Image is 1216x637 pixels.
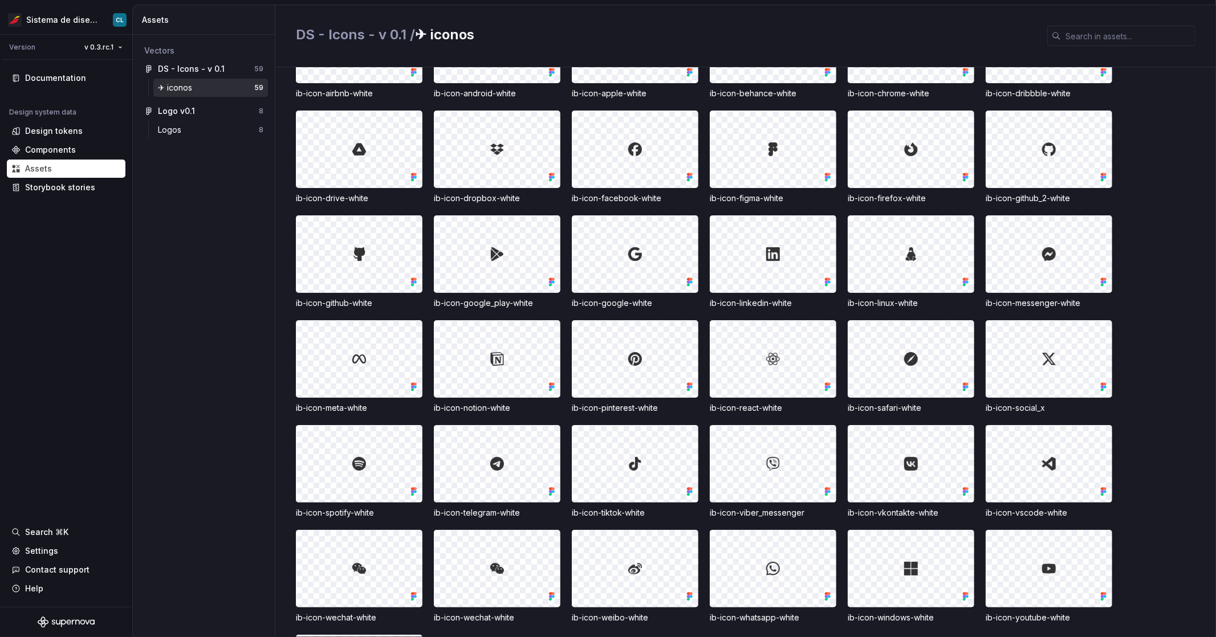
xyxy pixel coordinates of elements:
[26,14,99,26] div: Sistema de diseño Iberia
[254,64,263,73] div: 59
[158,82,197,93] div: ✈︎ iconos
[296,26,1034,44] h2: ✈︎ iconos
[710,88,836,99] div: ib-icon-behance-white
[7,69,125,87] a: Documentation
[7,178,125,197] a: Storybook stories
[158,124,186,136] div: Logos
[296,88,422,99] div: ib-icon-airbnb-white
[25,144,76,156] div: Components
[158,63,225,75] div: DS - Icons - v 0.1
[848,297,974,309] div: ib-icon-linux-white
[259,107,263,116] div: 8
[434,612,560,623] div: ib-icon-wechat-white
[710,402,836,414] div: ib-icon-react-white
[986,612,1112,623] div: ib-icon-youtube-white
[7,523,125,541] button: Search ⌘K
[116,15,124,24] div: CL
[986,88,1112,99] div: ib-icon-dribbble-white
[986,507,1112,518] div: ib-icon-vscode-white
[572,88,698,99] div: ib-icon-apple-white
[986,402,1112,414] div: ib-icon-social_x
[7,122,125,140] a: Design tokens
[25,545,58,557] div: Settings
[38,616,95,628] svg: Supernova Logo
[986,297,1112,309] div: ib-icon-messenger-white
[2,7,130,32] button: Sistema de diseño IberiaCL
[296,193,422,204] div: ib-icon-drive-white
[710,297,836,309] div: ib-icon-linkedin-white
[848,507,974,518] div: ib-icon-vkontakte-white
[434,88,560,99] div: ib-icon-android-white
[144,45,263,56] div: Vectors
[296,26,415,43] span: DS - Icons - v 0.1 /
[9,43,35,52] div: Version
[142,14,270,26] div: Assets
[25,72,86,84] div: Documentation
[434,507,560,518] div: ib-icon-telegram-white
[25,583,43,594] div: Help
[572,507,698,518] div: ib-icon-tiktok-white
[25,526,68,538] div: Search ⌘K
[25,125,83,137] div: Design tokens
[710,612,836,623] div: ib-icon-whatsapp-white
[986,193,1112,204] div: ib-icon-github_2-white
[296,402,422,414] div: ib-icon-meta-white
[140,60,268,78] a: DS - Icons - v 0.159
[572,193,698,204] div: ib-icon-facebook-white
[9,108,76,117] div: Design system data
[158,105,195,117] div: Logo v0.1
[25,564,90,575] div: Contact support
[848,402,974,414] div: ib-icon-safari-white
[710,507,836,518] div: ib-icon-viber_messenger
[25,163,52,174] div: Assets
[7,542,125,560] a: Settings
[140,102,268,120] a: Logo v0.18
[1061,26,1195,46] input: Search in assets...
[434,193,560,204] div: ib-icon-dropbox-white
[572,297,698,309] div: ib-icon-google-white
[153,121,268,139] a: Logos8
[7,141,125,159] a: Components
[7,561,125,579] button: Contact support
[153,79,268,97] a: ✈︎ iconos59
[7,160,125,178] a: Assets
[434,402,560,414] div: ib-icon-notion-white
[710,193,836,204] div: ib-icon-figma-white
[84,43,113,52] span: v 0.3.rc.1
[296,612,422,623] div: ib-icon-wechat-white
[296,297,422,309] div: ib-icon-github-white
[434,297,560,309] div: ib-icon-google_play-white
[848,88,974,99] div: ib-icon-chrome-white
[572,612,698,623] div: ib-icon-weibo-white
[25,182,95,193] div: Storybook stories
[259,125,263,134] div: 8
[8,13,22,27] img: 55604660-494d-44a9-beb2-692398e9940a.png
[296,507,422,518] div: ib-icon-spotify-white
[848,612,974,623] div: ib-icon-windows-white
[79,39,128,55] button: v 0.3.rc.1
[7,579,125,598] button: Help
[848,193,974,204] div: ib-icon-firefox-white
[254,83,263,92] div: 59
[572,402,698,414] div: ib-icon-pinterest-white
